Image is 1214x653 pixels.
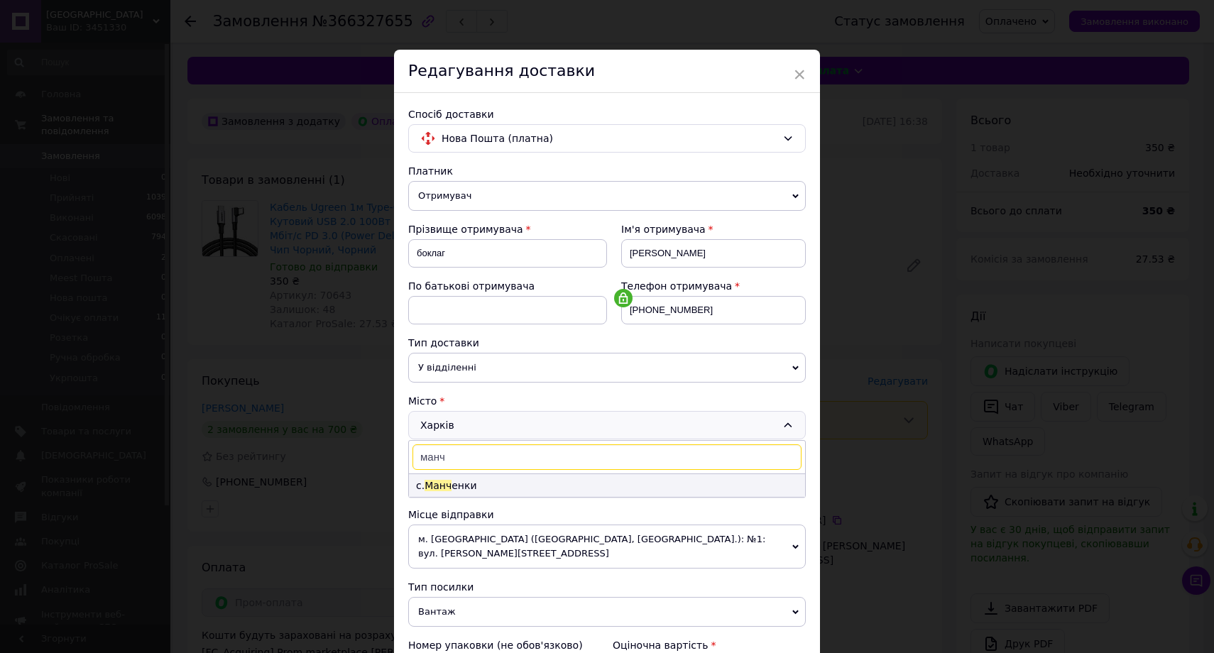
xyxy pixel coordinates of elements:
[621,280,732,292] span: Телефон отримувача
[408,525,806,569] span: м. [GEOGRAPHIC_DATA] ([GEOGRAPHIC_DATA], [GEOGRAPHIC_DATA].): №1: вул. [PERSON_NAME][STREET_ADDRESS]
[621,296,806,324] input: +380
[412,444,802,470] input: Знайти
[394,50,820,93] div: Редагування доставки
[408,581,474,593] span: Тип посилки
[442,131,777,146] span: Нова Пошта (платна)
[408,638,601,652] div: Номер упаковки (не обов'язково)
[408,509,494,520] span: Місце відправки
[408,181,806,211] span: Отримувач
[621,224,706,235] span: Ім'я отримувача
[408,411,806,439] div: Харків
[408,337,479,349] span: Тип доставки
[408,280,535,292] span: По батькові отримувача
[408,165,453,177] span: Платник
[793,62,806,87] span: ×
[408,394,806,408] div: Місто
[409,474,805,497] li: с. енки
[408,107,806,121] div: Спосіб доставки
[425,480,452,491] span: Манч
[408,597,806,627] span: Вантаж
[613,638,806,652] div: Оціночна вартість
[408,353,806,383] span: У відділенні
[408,224,523,235] span: Прізвище отримувача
